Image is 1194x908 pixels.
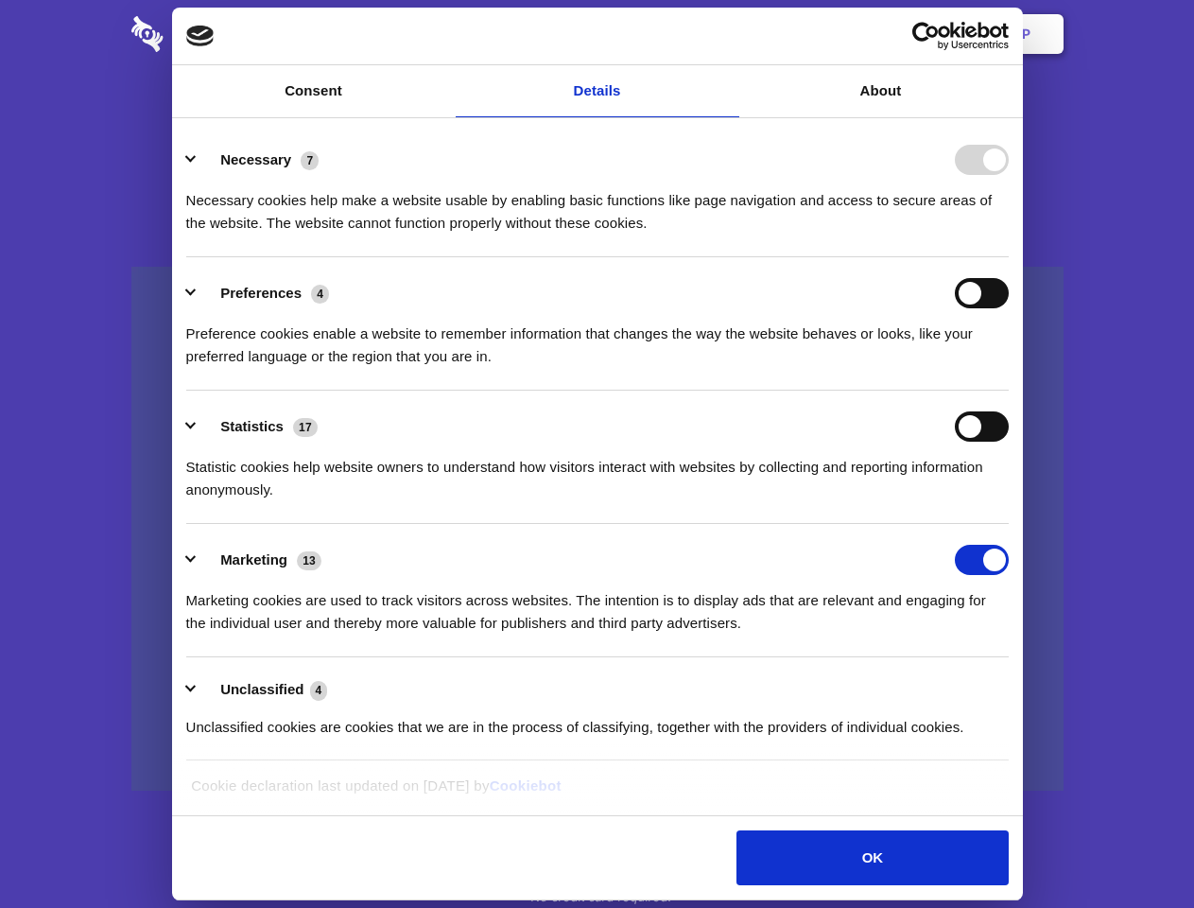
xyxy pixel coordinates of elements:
div: Preference cookies enable a website to remember information that changes the way the website beha... [186,308,1009,368]
span: 7 [301,151,319,170]
a: Cookiebot [490,777,562,794]
label: Preferences [220,285,302,301]
h4: Auto-redaction of sensitive data, encrypted data sharing and self-destructing private chats. Shar... [131,172,1064,235]
a: About [739,65,1023,117]
span: 4 [310,681,328,700]
span: 17 [293,418,318,437]
iframe: Drift Widget Chat Controller [1099,813,1171,885]
div: Statistic cookies help website owners to understand how visitors interact with websites by collec... [186,442,1009,501]
a: Pricing [555,5,637,63]
a: Consent [172,65,456,117]
div: Marketing cookies are used to track visitors across websites. The intention is to display ads tha... [186,575,1009,635]
div: Necessary cookies help make a website usable by enabling basic functions like page navigation and... [186,175,1009,235]
img: logo-wordmark-white-trans-d4663122ce5f474addd5e946df7df03e33cb6a1c49d2221995e7729f52c070b2.svg [131,16,293,52]
button: Necessary (7) [186,145,331,175]
span: 13 [297,551,321,570]
button: Statistics (17) [186,411,330,442]
h1: Eliminate Slack Data Loss. [131,85,1064,153]
a: Usercentrics Cookiebot - opens in a new window [843,22,1009,50]
a: Login [857,5,940,63]
button: Preferences (4) [186,278,341,308]
button: OK [736,830,1008,885]
img: logo [186,26,215,46]
span: 4 [311,285,329,304]
a: Details [456,65,739,117]
label: Statistics [220,418,284,434]
button: Unclassified (4) [186,678,339,702]
div: Cookie declaration last updated on [DATE] by [177,775,1017,812]
div: Unclassified cookies are cookies that we are in the process of classifying, together with the pro... [186,702,1009,739]
label: Marketing [220,551,287,567]
label: Necessary [220,151,291,167]
a: Wistia video thumbnail [131,267,1064,792]
a: Contact [767,5,854,63]
button: Marketing (13) [186,545,334,575]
